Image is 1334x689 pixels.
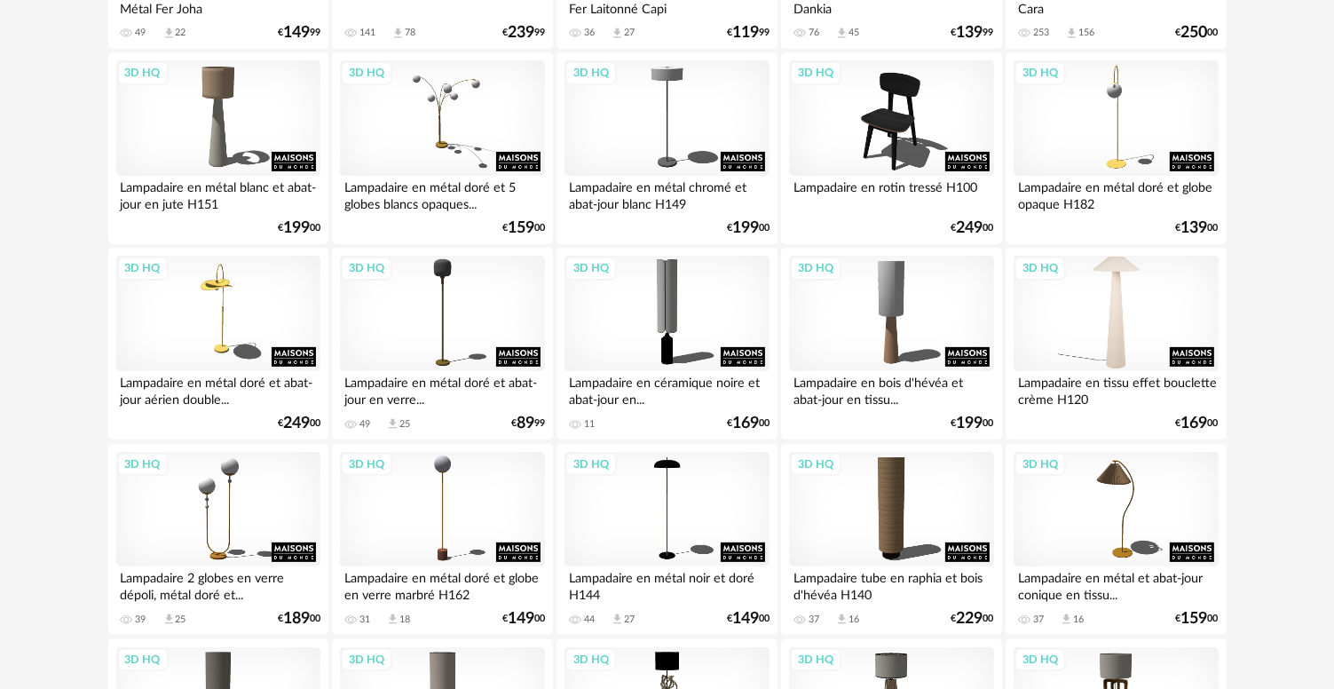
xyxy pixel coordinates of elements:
[1181,222,1208,234] span: 139
[789,176,993,211] div: Lampadaire en rotin tressé H100
[849,27,859,39] div: 45
[849,614,859,626] div: 16
[508,222,534,234] span: 159
[781,248,1001,440] a: 3D HQ Lampadaire en bois d'hévéa et abat-jour en tissu... €19900
[809,27,819,39] div: 76
[283,417,310,430] span: 249
[1181,613,1208,625] span: 159
[278,613,320,625] div: € 00
[341,648,392,671] div: 3D HQ
[117,453,169,476] div: 3D HQ
[278,417,320,430] div: € 00
[116,371,320,407] div: Lampadaire en métal doré et abat-jour aérien double...
[732,613,759,625] span: 149
[508,27,534,39] span: 239
[340,176,544,211] div: Lampadaire en métal doré et 5 globes blancs opaques...
[789,566,993,602] div: Lampadaire tube en raphia et bois d'hévéa H140
[732,222,759,234] span: 199
[502,613,545,625] div: € 00
[564,176,769,211] div: Lampadaire en métal chromé et abat-jour blanc H149
[1014,566,1218,602] div: Lampadaire en métal et abat-jour conique en tissu...
[117,61,169,84] div: 3D HQ
[340,566,544,602] div: Lampadaire en métal doré et globe en verre marbré H162
[1181,417,1208,430] span: 169
[1006,444,1226,636] a: 3D HQ Lampadaire en métal et abat-jour conique en tissu... 37 Download icon 16 €15900
[790,648,841,671] div: 3D HQ
[283,27,310,39] span: 149
[790,257,841,280] div: 3D HQ
[391,27,405,40] span: Download icon
[951,613,994,625] div: € 00
[556,444,777,636] a: 3D HQ Lampadaire en métal noir et doré H144 44 Download icon 27 €14900
[332,444,552,636] a: 3D HQ Lampadaire en métal doré et globe en verre marbré H162 31 Download icon 18 €14900
[341,257,392,280] div: 3D HQ
[957,417,983,430] span: 199
[108,52,328,244] a: 3D HQ Lampadaire en métal blanc et abat-jour en jute H151 €19900
[556,52,777,244] a: 3D HQ Lampadaire en métal chromé et abat-jour blanc H149 €19900
[564,371,769,407] div: Lampadaire en céramique noire et abat-jour en...
[117,648,169,671] div: 3D HQ
[565,61,617,84] div: 3D HQ
[727,222,770,234] div: € 00
[789,371,993,407] div: Lampadaire en bois d'hévéa et abat-jour en tissu...
[1014,453,1066,476] div: 3D HQ
[405,27,415,39] div: 78
[1033,27,1049,39] div: 253
[332,52,552,244] a: 3D HQ Lampadaire en métal doré et 5 globes blancs opaques... €15900
[1176,27,1219,39] div: € 00
[727,417,770,430] div: € 00
[584,27,595,39] div: 36
[790,453,841,476] div: 3D HQ
[584,614,595,626] div: 44
[108,444,328,636] a: 3D HQ Lampadaire 2 globes en verre dépoli, métal doré et... 39 Download icon 25 €18900
[283,222,310,234] span: 199
[176,614,186,626] div: 25
[176,27,186,39] div: 22
[565,257,617,280] div: 3D HQ
[341,61,392,84] div: 3D HQ
[1014,371,1218,407] div: Lampadaire en tissu effet bouclette crème H120
[116,176,320,211] div: Lampadaire en métal blanc et abat-jour en jute H151
[732,27,759,39] span: 119
[957,222,983,234] span: 249
[1014,648,1066,671] div: 3D HQ
[517,417,534,430] span: 89
[386,417,399,431] span: Download icon
[624,614,635,626] div: 27
[399,614,410,626] div: 18
[565,648,617,671] div: 3D HQ
[1176,613,1219,625] div: € 00
[565,453,617,476] div: 3D HQ
[359,418,370,431] div: 49
[283,613,310,625] span: 189
[835,613,849,626] span: Download icon
[341,453,392,476] div: 3D HQ
[340,371,544,407] div: Lampadaire en métal doré et abat-jour en verre...
[1014,257,1066,280] div: 3D HQ
[116,566,320,602] div: Lampadaire 2 globes en verre dépoli, métal doré et...
[1176,222,1219,234] div: € 00
[136,27,146,39] div: 49
[162,27,176,40] span: Download icon
[727,27,770,39] div: € 99
[508,613,534,625] span: 149
[511,417,545,430] div: € 99
[332,248,552,440] a: 3D HQ Lampadaire en métal doré et abat-jour en verre... 49 Download icon 25 €8999
[502,222,545,234] div: € 00
[136,614,146,626] div: 39
[564,566,769,602] div: Lampadaire en métal noir et doré H144
[1078,27,1094,39] div: 156
[1176,417,1219,430] div: € 00
[790,61,841,84] div: 3D HQ
[108,248,328,440] a: 3D HQ Lampadaire en métal doré et abat-jour aérien double... €24900
[1006,248,1226,440] a: 3D HQ Lampadaire en tissu effet bouclette crème H120 €16900
[732,417,759,430] span: 169
[1014,61,1066,84] div: 3D HQ
[1181,27,1208,39] span: 250
[162,613,176,626] span: Download icon
[502,27,545,39] div: € 99
[359,27,375,39] div: 141
[1006,52,1226,244] a: 3D HQ Lampadaire en métal doré et globe opaque H182 €13900
[1073,614,1084,626] div: 16
[835,27,849,40] span: Download icon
